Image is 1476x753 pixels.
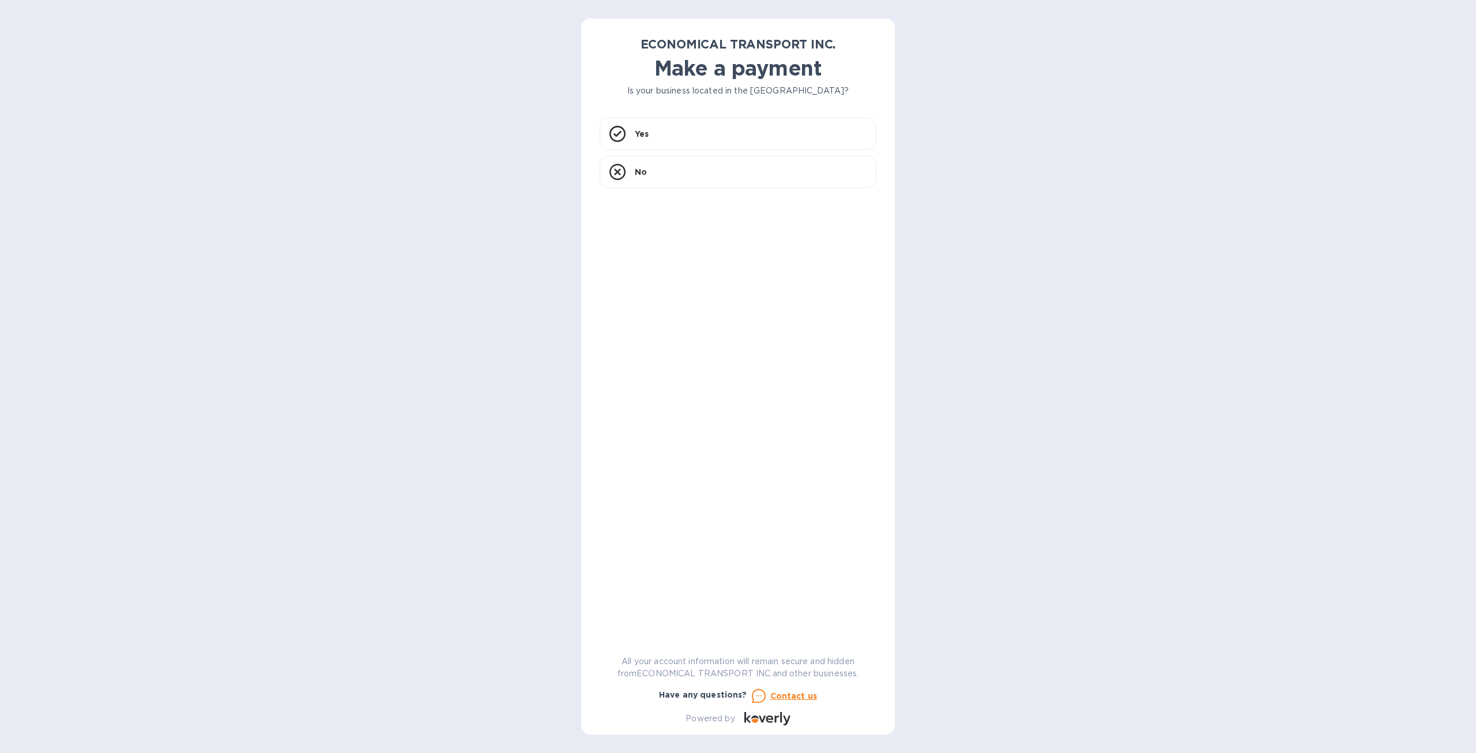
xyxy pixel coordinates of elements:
[600,85,876,97] p: Is your business located in the [GEOGRAPHIC_DATA]?
[659,690,747,699] b: Have any questions?
[635,128,649,140] p: Yes
[635,166,647,178] p: No
[770,691,818,700] u: Contact us
[641,37,836,51] b: ECONOMICAL TRANSPORT INC.
[600,56,876,80] h1: Make a payment
[686,713,735,725] p: Powered by
[600,655,876,680] p: All your account information will remain secure and hidden from ECONOMICAL TRANSPORT INC. and oth...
